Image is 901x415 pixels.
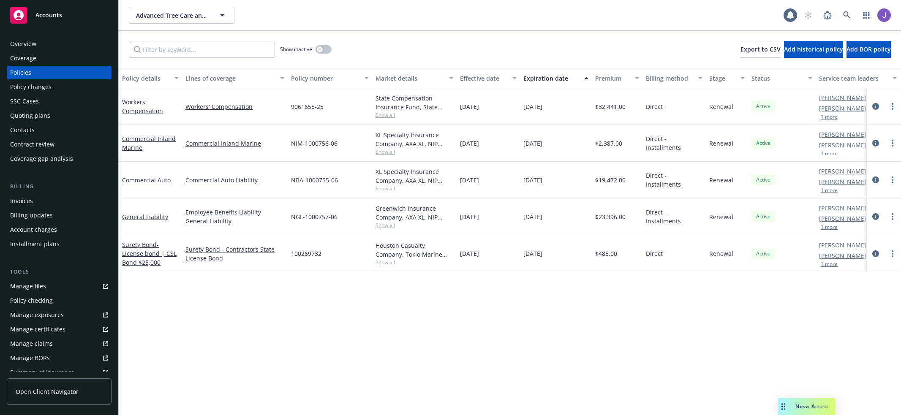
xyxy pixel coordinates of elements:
a: Manage files [7,279,112,293]
span: Direct [646,102,663,111]
a: Coverage [7,52,112,65]
span: Direct - Installments [646,208,702,225]
button: 1 more [821,151,838,156]
div: Coverage [10,52,36,65]
span: Add historical policy [784,45,843,53]
span: Renewal [709,139,733,148]
a: Contract review [7,138,112,151]
a: Policy changes [7,80,112,94]
a: more [887,249,898,259]
div: Houston Casualty Company, Tokio Marine HCC [376,241,453,259]
div: Market details [376,74,444,83]
div: Billing method [646,74,693,83]
div: XL Specialty Insurance Company, AXA XL, NIP Group, Inc. [376,130,453,148]
div: Tools [7,268,112,276]
button: 1 more [821,188,838,193]
div: Contacts [10,123,35,137]
span: [DATE] [523,212,542,221]
span: $23,396.00 [595,212,626,221]
a: Quoting plans [7,109,112,122]
span: [DATE] [460,249,479,258]
a: Commercial Auto Liability [185,176,284,184]
a: [PERSON_NAME] [819,141,866,149]
a: [PERSON_NAME] [819,214,866,223]
span: $32,441.00 [595,102,626,111]
span: Renewal [709,212,733,221]
div: Summary of insurance [10,366,74,379]
div: State Compensation Insurance Fund, State Compensation Insurance Fund (SCIF) [376,94,453,111]
span: [DATE] [523,249,542,258]
a: circleInformation [871,249,881,259]
span: - License bond | CSL Bond $25,000 [122,241,177,266]
a: Accounts [7,3,112,27]
div: Invoices [10,194,33,208]
a: Invoices [7,194,112,208]
a: [PERSON_NAME] [819,241,866,250]
a: Installment plans [7,237,112,251]
a: more [887,212,898,222]
button: Policy details [119,68,182,88]
span: Direct [646,249,663,258]
a: [PERSON_NAME] [819,167,866,176]
span: Active [755,250,772,258]
button: Effective date [457,68,520,88]
a: Surety Bond - Contractors State License Bond [185,245,284,263]
span: Add BOR policy [847,45,891,53]
a: Search [838,7,855,24]
a: [PERSON_NAME] [819,93,866,102]
span: Advanced Tree Care and Consulting, Inc. [136,11,209,20]
a: [PERSON_NAME] [819,177,866,186]
button: Nova Assist [778,398,836,415]
span: Renewal [709,102,733,111]
div: Manage claims [10,337,53,350]
a: Surety Bond [122,241,177,266]
span: Renewal [709,176,733,184]
div: Manage exposures [10,308,64,322]
span: Active [755,139,772,147]
a: Summary of insurance [7,366,112,379]
span: Show all [376,222,453,229]
a: [PERSON_NAME] [819,104,866,113]
a: Coverage gap analysis [7,152,112,165]
a: more [887,138,898,148]
a: Start snowing [800,7,817,24]
div: Manage certificates [10,323,65,336]
a: Employee Benefits Liability [185,208,284,217]
a: Contacts [7,123,112,137]
div: Quoting plans [10,109,50,122]
div: Effective date [460,74,507,83]
a: circleInformation [871,212,881,222]
a: Workers' Compensation [122,98,163,115]
span: Manage exposures [7,308,112,322]
button: Export to CSV [740,41,781,58]
img: photo [877,8,891,22]
a: [PERSON_NAME] [819,130,866,139]
button: Policy number [288,68,372,88]
span: Active [755,213,772,220]
div: Billing [7,182,112,191]
div: Manage files [10,279,46,293]
button: Premium [592,68,642,88]
a: circleInformation [871,101,881,111]
span: $2,387.00 [595,139,622,148]
div: Drag to move [778,398,789,415]
a: more [887,175,898,185]
span: Accounts [35,12,62,19]
a: Account charges [7,223,112,236]
div: Lines of coverage [185,74,275,83]
div: Service team leaders [819,74,887,83]
button: 1 more [821,262,838,267]
div: Overview [10,37,36,51]
a: Manage BORs [7,351,112,365]
span: NIM-1000756-06 [291,139,338,148]
span: Show all [376,111,453,119]
a: General Liability [185,217,284,225]
div: Expiration date [523,74,579,83]
span: Nova Assist [795,403,829,410]
a: Workers' Compensation [185,102,284,111]
div: XL Specialty Insurance Company, AXA XL, NIP Group, Inc. [376,167,453,185]
button: 1 more [821,225,838,230]
span: Active [755,176,772,184]
span: $19,472.00 [595,176,626,184]
a: circleInformation [871,138,881,148]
